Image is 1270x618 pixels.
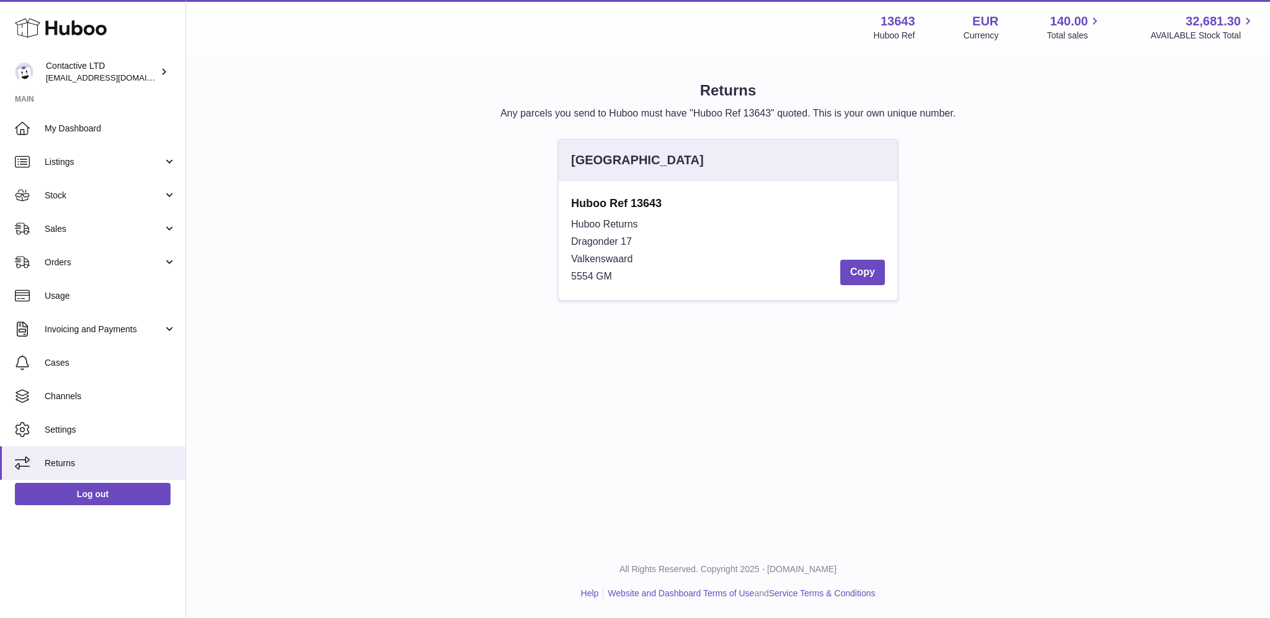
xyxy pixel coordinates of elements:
p: All Rights Reserved. Copyright 2025 - [DOMAIN_NAME] [196,563,1260,575]
span: Usage [45,290,176,302]
div: Currency [964,30,999,42]
span: AVAILABLE Stock Total [1150,30,1255,42]
span: 32,681.30 [1186,13,1241,30]
span: Cases [45,357,176,369]
li: and [603,588,875,599]
span: Listings [45,156,163,168]
span: Huboo Returns [571,219,638,229]
h1: Returns [206,81,1250,100]
div: Contactive LTD [46,60,158,84]
a: Log out [15,483,171,505]
strong: Huboo Ref 13643 [571,196,885,211]
span: Orders [45,257,163,268]
a: 140.00 Total sales [1047,13,1102,42]
a: 32,681.30 AVAILABLE Stock Total [1150,13,1255,42]
button: Copy [840,260,885,285]
div: Huboo Ref [874,30,915,42]
span: 5554 GM [571,271,612,281]
span: Channels [45,391,176,402]
a: Service Terms & Conditions [769,588,876,598]
span: Settings [45,424,176,436]
span: My Dashboard [45,123,176,135]
span: [EMAIL_ADDRESS][DOMAIN_NAME] [46,73,182,82]
span: Stock [45,190,163,201]
span: Returns [45,457,176,469]
span: Dragonder 17 [571,236,632,247]
div: [GEOGRAPHIC_DATA] [571,152,704,169]
span: Total sales [1047,30,1102,42]
a: Website and Dashboard Terms of Use [608,588,754,598]
a: Help [581,588,599,598]
span: Invoicing and Payments [45,324,163,335]
strong: 13643 [881,13,915,30]
img: soul@SOWLhome.com [15,63,33,81]
p: Any parcels you send to Huboo must have "Huboo Ref 13643" quoted. This is your own unique number. [206,107,1250,120]
strong: EUR [972,13,998,30]
span: Sales [45,223,163,235]
span: Valkenswaard [571,254,633,264]
span: 140.00 [1050,13,1088,30]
